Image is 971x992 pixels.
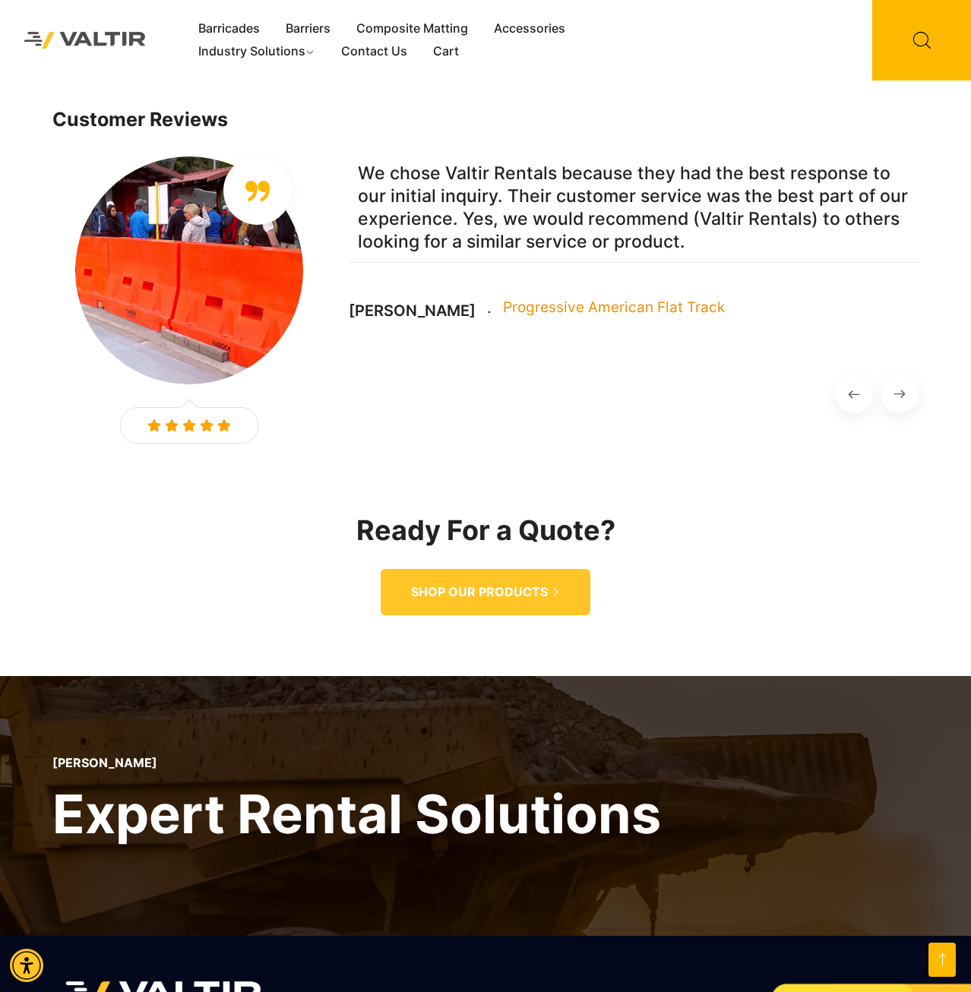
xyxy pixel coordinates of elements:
button: Previous Slide [835,375,873,413]
div: . [487,297,492,320]
a: Barriers [273,17,343,40]
a: Contact Us [328,40,420,63]
h4: Customer Reviews [52,109,919,131]
a: Composite Matting [343,17,481,40]
span: SHOP OUR PRODUCTS [411,584,548,600]
p: Progressive American Flat Track [503,296,725,319]
a: Open this option [928,943,956,977]
a: Industry Solutions [185,40,329,63]
p: [PERSON_NAME] [349,302,476,320]
div: Accessibility Menu [10,949,43,982]
a: Accessories [481,17,578,40]
p: [PERSON_NAME] [52,756,661,770]
h2: Ready For a Quote? [52,516,919,546]
h2: Expert Rental Solutions [52,779,661,848]
img: Bob Deislinger [75,156,303,384]
a: Barricades [185,17,273,40]
img: Valtir Rentals [11,19,159,61]
p: We chose Valtir Rentals because they had the best response to our initial inquiry. Their customer... [349,153,919,263]
button: Next Slide [881,375,919,413]
a: SHOP OUR PRODUCTS [381,569,590,615]
a: Cart [420,40,472,63]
